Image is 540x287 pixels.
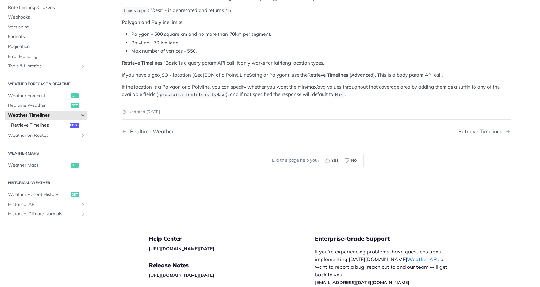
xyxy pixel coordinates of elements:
div: Did this page help you? [269,154,364,167]
span: Formats [8,34,86,40]
span: Tools & Libraries [8,63,79,69]
button: Show subpages for Weather on Routes [80,133,86,138]
span: 1h [226,8,231,13]
a: [URL][DOMAIN_NAME][DATE] [149,246,214,252]
span: Max [335,92,343,97]
a: Weather on RoutesShow subpages for Weather on Routes [5,131,87,140]
strong: Polygon and Polyline limits: [122,19,184,25]
a: Versioning [5,22,87,32]
a: [EMAIL_ADDRESS][DATE][DOMAIN_NAME] [315,280,409,285]
a: Previous Page: Realtime Weather [122,128,288,135]
p: If the location is a Polygon or a Polyline, you can specify whether you want the min/max/avg valu... [122,83,511,98]
span: get [71,93,79,98]
span: get [71,163,79,168]
a: [URL][DOMAIN_NAME][DATE] [149,272,214,278]
span: Weather Forecast [8,93,69,99]
a: Pagination [5,42,87,51]
span: Weather on Routes [8,132,79,139]
li: Max number of vertices - 550. [131,48,511,55]
button: Show subpages for Historical Climate Normals [80,212,86,217]
button: Hide subpages for Weather Timelines [80,113,86,118]
span: Historical Climate Normals [8,211,79,217]
button: Show subpages for Tools & Libraries [80,64,86,69]
em: best [152,7,162,13]
h5: Release Notes [149,261,315,269]
h2: Weather Forecast & realtime [5,81,87,87]
p: If you have a geoJSON location (GeoJSON of a Point, LineString or Polygon), use the ). This is a ... [122,72,511,79]
a: Weather Recent Historyget [5,190,87,199]
h5: Enterprise-Grade Support [315,235,464,243]
a: Weather TimelinesHide subpages for Weather Timelines [5,111,87,120]
nav: Pagination Controls [122,122,511,141]
button: No [342,156,360,165]
li: Polyline - 70 km long. [131,39,511,47]
a: Realtime Weatherget [5,101,87,110]
h5: Help Center [149,235,315,243]
span: Historical API [8,201,79,208]
a: Historical APIShow subpages for Historical API [5,200,87,209]
span: Error Handling [8,53,86,60]
a: Weather API [407,256,438,262]
span: Rate Limiting & Tokens [8,4,86,11]
a: Formats [5,32,87,42]
h2: Historical Weather [5,180,87,186]
button: Yes [323,156,342,165]
span: precipitationIntensityMax [160,92,224,97]
span: No [351,157,357,164]
span: timesteps [123,8,147,13]
a: Weather Mapsget [5,160,87,170]
p: Updated [DATE] [122,109,511,115]
a: Next Page: Retrieve Timelines [458,128,511,135]
span: get [71,192,79,197]
div: Realtime Weather [127,128,174,135]
button: Show subpages for Historical API [80,202,86,207]
a: Weather Forecastget [5,91,87,101]
span: Realtime Weather [8,102,69,109]
span: post [70,123,79,128]
a: Webhooks [5,12,87,22]
span: Weather Timelines [8,112,79,119]
div: Retrieve Timelines [458,128,506,135]
span: Versioning [8,24,86,30]
span: Weather Recent History [8,191,69,198]
a: Tools & LibrariesShow subpages for Tools & Libraries [5,61,87,71]
span: Weather Maps [8,162,69,168]
span: Retrieve Timelines [11,122,68,128]
strong: Retrieve Timelines (Advanced [308,72,373,78]
a: Error Handling [5,52,87,61]
strong: Retrieve Timelines "Basic" [122,60,179,66]
span: Yes [331,157,338,164]
p: is a query param API call. It only works for lat/long location types. [122,59,511,67]
p: If you’re experiencing problems, have questions about implementing [DATE][DOMAIN_NAME] , or want ... [315,248,454,286]
span: Webhooks [8,14,86,20]
li: Polygon - 500 square km and no more than 70km per segment. [131,31,511,38]
a: Historical Climate NormalsShow subpages for Historical Climate Normals [5,209,87,219]
a: Rate Limiting & Tokens [5,3,87,12]
span: get [71,103,79,108]
a: Retrieve Timelinespost [8,120,87,130]
span: Pagination [8,43,86,50]
h2: Weather Maps [5,151,87,156]
p: : " " - is deprecated and returns [122,7,511,14]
